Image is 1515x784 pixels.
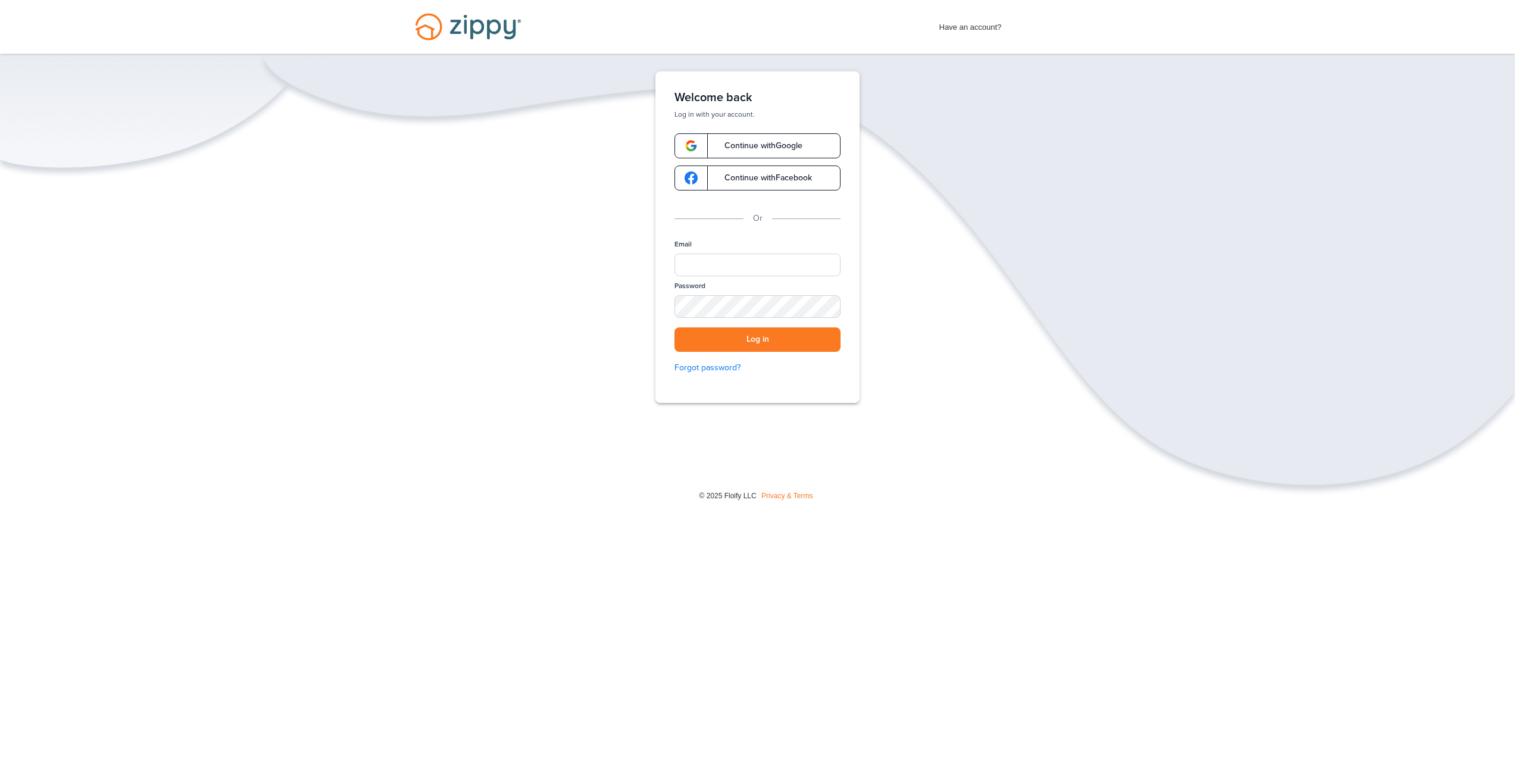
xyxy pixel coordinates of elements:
a: google-logoContinue withGoogle [674,133,841,158]
span: Continue with Google [713,142,802,150]
span: Continue with Facebook [713,174,812,182]
a: Forgot password? [674,361,841,374]
p: Or [753,212,763,225]
img: google-logo [685,171,698,185]
p: Log in with your account. [674,110,841,119]
span: Have an account? [939,15,1002,34]
img: google-logo [685,139,698,152]
a: Privacy & Terms [761,492,813,500]
span: © 2025 Floify LLC [699,492,756,500]
input: Email [674,254,841,276]
label: Email [674,239,692,249]
h1: Welcome back [674,90,841,105]
input: Password [674,295,841,318]
label: Password [674,281,705,291]
a: google-logoContinue withFacebook [674,165,841,190]
button: Log in [674,327,841,352]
